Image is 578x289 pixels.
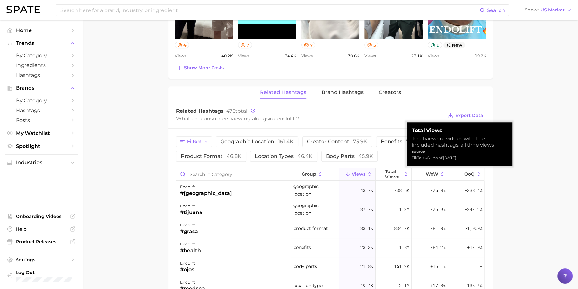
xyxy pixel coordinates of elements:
[364,42,378,48] button: 5
[443,42,465,48] span: new
[16,213,67,219] span: Onboarding Videos
[260,90,306,95] span: Related Hashtags
[180,266,195,273] div: #ojos
[16,85,67,91] span: Brands
[16,27,67,33] span: Home
[180,228,198,235] div: #grasa
[411,52,423,60] span: 23.1k
[446,111,485,120] button: Export Data
[180,202,202,210] div: endolift
[16,160,67,165] span: Industries
[430,244,445,251] span: -84.2%
[5,38,78,48] button: Trends
[5,237,78,246] a: Product Releases
[180,190,232,197] div: #[GEOGRAPHIC_DATA]
[467,244,482,251] span: +17.0%
[464,225,482,231] span: >1,000%
[322,90,364,95] span: Brand Hashtags
[5,105,78,115] a: Hashtags
[238,52,249,60] span: Views
[474,52,486,60] span: 19.2k
[238,42,252,48] button: 7
[428,42,442,48] button: 9
[175,42,189,48] button: 4
[479,263,482,270] span: -
[353,138,367,144] span: 75.9k
[5,83,78,93] button: Brands
[360,225,373,232] span: 33.1k
[180,247,201,254] div: #health
[399,205,409,213] span: 1.3m
[364,52,376,60] span: Views
[226,108,235,114] span: 476
[412,149,425,154] strong: source
[430,186,445,194] span: -25.8%
[301,52,313,60] span: Views
[5,141,78,151] a: Spotlight
[16,52,67,58] span: by Category
[430,225,445,232] span: -81.0%
[5,115,78,125] a: Posts
[176,257,485,276] button: endolift#ojosbody parts21.8k151.2k+16.1%-
[16,117,67,123] span: Posts
[5,96,78,105] a: by Category
[379,90,401,95] span: Creators
[464,171,475,177] span: QoQ
[5,268,78,284] a: Log out. Currently logged in with e-mail jenny.zeng@spate.nyc.
[16,40,67,46] span: Trends
[360,244,373,251] span: 23.3k
[541,8,565,12] span: US Market
[176,168,291,180] input: Search in category
[412,155,507,161] div: TikTok US - As of [DATE]
[360,186,373,194] span: 43.7k
[175,64,225,72] button: Show more posts
[187,139,201,144] span: Filters
[277,116,296,122] span: endolift
[175,52,186,60] span: Views
[5,212,78,221] a: Onboarding Videos
[176,136,212,147] button: Filters
[326,154,373,159] span: body parts
[307,139,367,144] span: creator content
[180,183,232,191] div: endolift
[399,244,409,251] span: 1.8m
[255,154,313,159] span: location types
[339,168,375,181] button: Views
[180,209,202,216] div: #tijuana
[5,255,78,265] a: Settings
[376,168,412,181] button: Total Views
[16,62,67,68] span: Ingredients
[5,128,78,138] a: My Watchlist
[16,107,67,113] span: Hashtags
[221,139,294,144] span: geographic location
[16,72,67,78] span: Hashtags
[293,202,337,217] span: geographic location
[221,52,233,60] span: 40.2k
[464,186,482,194] span: +338.4%
[176,181,485,200] button: endolift#[GEOGRAPHIC_DATA]geographic location43.7k738.5k-25.8%+338.4%
[176,219,485,238] button: endolift#grasaproduct format33.1k834.7k-81.0%>1,000%
[180,279,205,286] div: endolift
[455,113,483,118] span: Export Data
[180,259,195,267] div: endolift
[16,239,67,245] span: Product Releases
[6,6,40,13] img: SPATE
[16,270,72,275] span: Log Out
[16,130,67,136] span: My Watchlist
[301,42,316,48] button: 7
[448,168,484,181] button: QoQ
[360,205,373,213] span: 37.7k
[285,52,296,60] span: 34.4k
[428,52,439,60] span: Views
[487,7,505,13] span: Search
[176,238,485,257] button: endolift#healthbenefits23.3k1.8m-84.2%+17.0%
[293,263,317,270] span: body parts
[293,183,337,198] span: geographic location
[180,240,201,248] div: endolift
[381,139,419,144] span: benefits
[525,8,539,12] span: Show
[430,205,445,213] span: -26.9%
[293,225,328,232] span: product format
[385,169,402,179] span: Total Views
[348,52,359,60] span: 30.6k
